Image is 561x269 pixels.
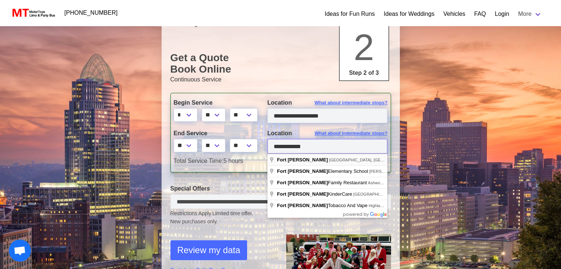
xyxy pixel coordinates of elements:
span: KinderCare [277,191,353,197]
small: Restrictions Apply. [170,210,391,226]
a: [PHONE_NUMBER] [60,6,122,20]
p: Step 2 of 3 [343,69,385,77]
h1: Get a Quote Book Online [170,52,391,75]
span: Location [267,99,292,106]
span: What about intermediate stops? [315,130,388,137]
div: 5 hours [168,157,393,165]
span: Fort [PERSON_NAME] [277,168,328,174]
span: Elementary School [277,168,369,174]
span: Fort [PERSON_NAME] [277,157,328,163]
img: MotorToys Logo [10,8,56,18]
a: Ideas for Weddings [384,10,434,18]
span: Review my data [177,244,240,257]
p: Continuous Service [170,75,391,84]
span: [GEOGRAPHIC_DATA][PERSON_NAME], [GEOGRAPHIC_DATA], [GEOGRAPHIC_DATA] [353,192,518,196]
a: Vehicles [443,10,465,18]
span: [GEOGRAPHIC_DATA], [GEOGRAPHIC_DATA] [329,158,416,162]
span: Fort [PERSON_NAME] [277,180,328,185]
span: Fort [PERSON_NAME] [277,191,328,197]
span: Fort [PERSON_NAME] [277,203,328,208]
span: Family Restaurant [277,180,368,185]
span: Location [267,130,292,136]
a: More [514,7,546,21]
label: Begin Service [174,98,256,107]
label: End Service [174,129,256,138]
span: [PERSON_NAME][GEOGRAPHIC_DATA], [GEOGRAPHIC_DATA] [369,169,489,174]
div: Open chat [9,240,31,262]
label: Special Offers [170,184,391,193]
span: Highland Pike, [GEOGRAPHIC_DATA][PERSON_NAME], [GEOGRAPHIC_DATA], [GEOGRAPHIC_DATA] [368,203,560,208]
span: Ashwood Cir, [GEOGRAPHIC_DATA][PERSON_NAME], [GEOGRAPHIC_DATA], [GEOGRAPHIC_DATA] [368,181,557,185]
a: FAQ [474,10,486,18]
span: Tobacco And Vape [277,203,368,208]
span: Limited time offer. [212,210,253,217]
button: Review my data [170,240,247,260]
a: Ideas for Fun Runs [325,10,375,18]
a: Login [495,10,509,18]
span: Total Service Time: [174,158,224,164]
span: What about intermediate stops? [315,99,388,106]
span: New purchases only. [170,218,391,226]
span: 2 [354,27,374,68]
